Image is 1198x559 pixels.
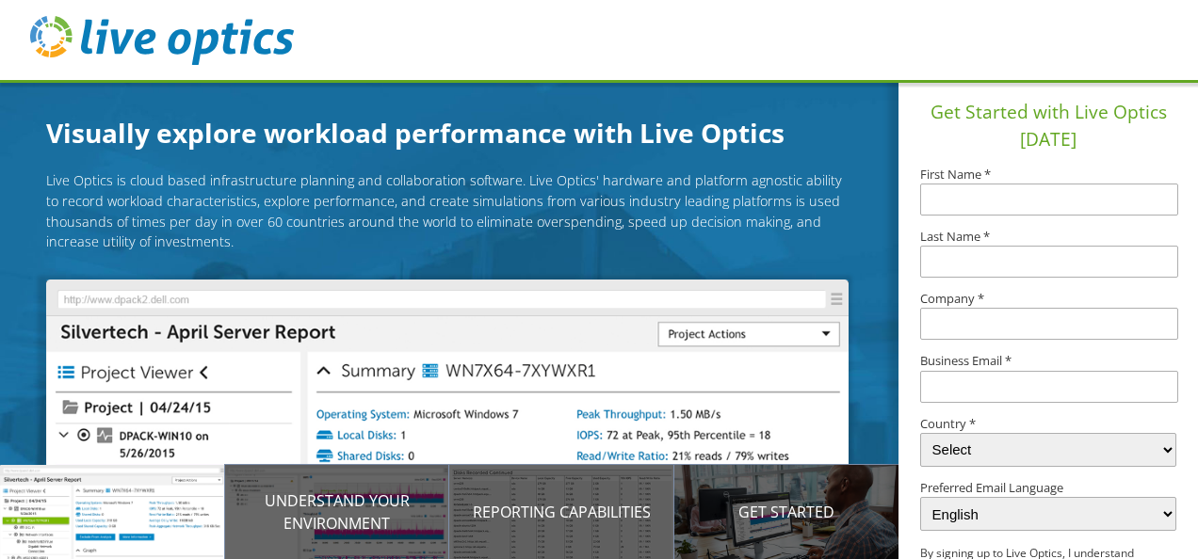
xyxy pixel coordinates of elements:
img: live_optics_svg.svg [30,16,294,65]
p: Get Started [674,501,899,523]
p: Live Optics is cloud based infrastructure planning and collaboration software. Live Optics' hardw... [46,170,849,251]
p: Reporting Capabilities [449,501,674,523]
h1: Visually explore workload performance with Live Optics [46,113,875,152]
h1: Get Started with Live Optics [DATE] [906,99,1190,153]
label: Preferred Email Language [920,482,1176,494]
label: First Name * [920,168,1176,181]
label: Company * [920,293,1176,305]
label: Business Email * [920,355,1176,367]
label: Last Name * [920,231,1176,243]
p: Understand your environment [225,489,450,535]
label: Country * [920,418,1176,430]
